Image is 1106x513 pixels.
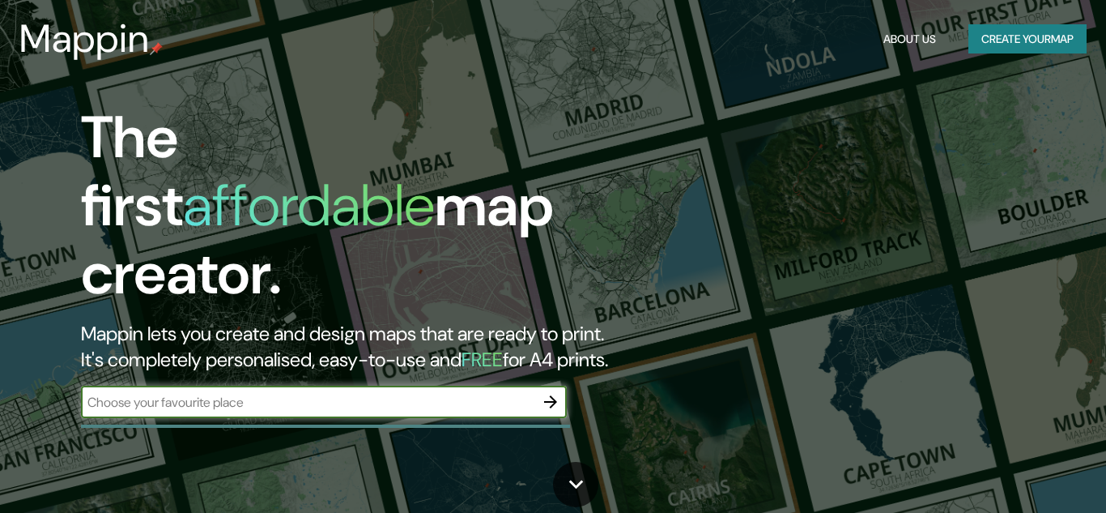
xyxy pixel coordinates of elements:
[183,168,435,243] h1: affordable
[81,321,634,373] h2: Mappin lets you create and design maps that are ready to print. It's completely personalised, eas...
[968,24,1087,54] button: Create yourmap
[81,393,534,412] input: Choose your favourite place
[19,16,150,62] h3: Mappin
[877,24,942,54] button: About Us
[81,104,634,321] h1: The first map creator.
[150,42,163,55] img: mappin-pin
[462,347,503,372] h5: FREE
